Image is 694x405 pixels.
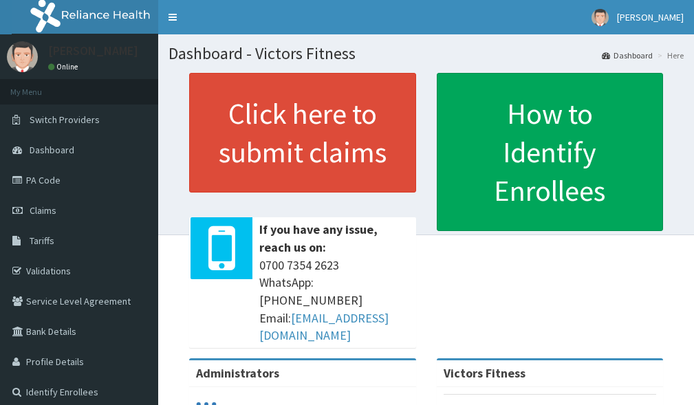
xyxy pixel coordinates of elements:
[602,50,653,61] a: Dashboard
[30,144,74,156] span: Dashboard
[592,9,609,26] img: User Image
[437,73,664,231] a: How to Identify Enrollees
[7,41,38,72] img: User Image
[48,45,138,57] p: [PERSON_NAME]
[196,365,279,381] b: Administrators
[189,73,416,193] a: Click here to submit claims
[654,50,684,61] li: Here
[169,45,684,63] h1: Dashboard - Victors Fitness
[30,204,56,217] span: Claims
[30,234,54,247] span: Tariffs
[259,310,389,344] a: [EMAIL_ADDRESS][DOMAIN_NAME]
[48,62,81,72] a: Online
[444,365,525,381] strong: Victors Fitness
[617,11,684,23] span: [PERSON_NAME]
[30,113,100,126] span: Switch Providers
[259,256,409,345] span: 0700 7354 2623 WhatsApp: [PHONE_NUMBER] Email:
[259,221,378,255] b: If you have any issue, reach us on:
